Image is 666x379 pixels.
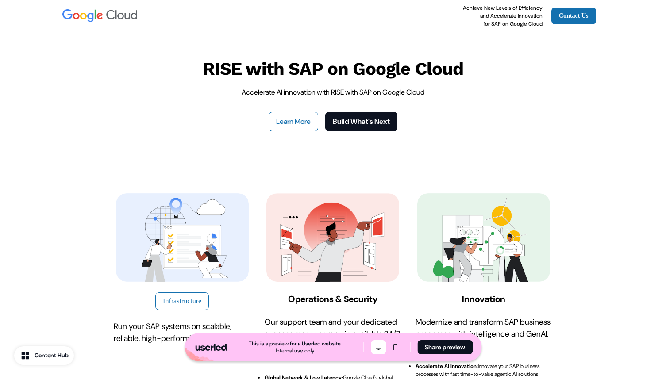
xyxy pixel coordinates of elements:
[325,112,397,131] a: Build What's Next
[242,87,424,98] p: Accelerate AI innovation with RISE with SAP on Google Cloud
[463,4,543,28] p: Achieve New Levels of Efficiency and Accelerate Innovation for SAP on Google Cloud
[114,321,250,345] p: Run your SAP systems on scalable, reliable, high-performing infrastructure
[276,347,315,354] div: Internal use only.
[249,340,342,347] div: This is a preview for a Userled website.
[155,292,209,310] button: Infrastructure
[265,316,401,364] p: Our support team and your dedicated success manager remain available 24/7 to address any concerns...
[462,293,505,305] strong: Innovation
[416,363,478,370] strong: Accelerate AI Innovation:
[114,193,250,345] a: InfrastructureRun your SAP systems on scalable, reliable, high-performing infrastructure
[417,340,473,354] button: Share preview
[551,8,596,24] a: Contact Us
[203,58,464,80] p: RISE with SAP on Google Cloud
[14,346,74,365] button: Content Hub
[35,351,69,360] div: Content Hub
[388,340,403,354] button: Mobile mode
[269,112,318,131] a: Learn More
[288,293,378,305] strong: Operations & Security
[371,340,386,354] button: Desktop mode
[416,316,552,340] p: Modernize and transform SAP business processes with intelligence and GenAI.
